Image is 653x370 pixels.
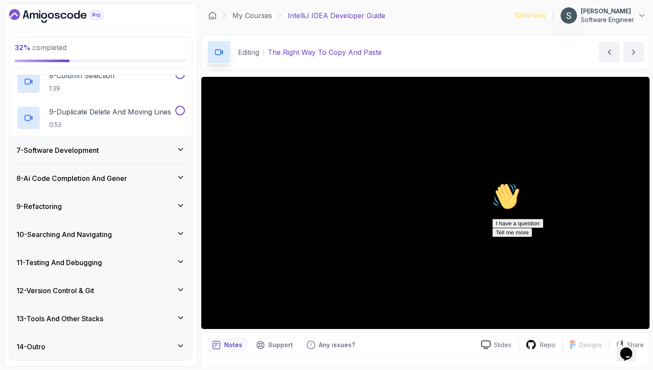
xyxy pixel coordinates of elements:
[560,7,646,24] button: user profile image[PERSON_NAME]Software Engineer
[561,7,577,24] img: user profile image
[10,136,192,164] button: 7-Software Development
[288,10,385,21] p: IntelliJ IDEA Developer Guide
[10,305,192,332] button: 13-Tools And Other Stacks
[49,107,171,117] p: 9 - Duplicate Delete And Moving Lines
[16,145,99,155] h3: 7 - Software Development
[599,42,620,63] button: previous content
[10,277,192,304] button: 12-Version Control & Git
[16,70,185,94] button: 8-Column Selection1:39
[224,341,242,349] p: Notes
[3,26,86,32] span: Hi! How can we help?
[10,249,192,276] button: 11-Testing And Debugging
[208,11,217,20] a: Dashboard
[10,221,192,248] button: 10-Searching And Navigating
[494,341,511,349] p: Slides
[515,11,546,20] p: 1028 Points
[10,333,192,361] button: 14-Outro
[16,106,185,130] button: 9-Duplicate Delete And Moving Lines0:53
[3,3,31,31] img: :wave:
[16,342,45,352] h3: 14 - Outro
[268,341,293,349] p: Support
[16,229,112,240] h3: 10 - Searching And Navigating
[474,340,518,349] a: Slides
[207,338,247,352] button: notes button
[16,201,62,212] h3: 9 - Refactoring
[238,47,259,57] p: Editing
[10,193,192,220] button: 9-Refactoring
[3,49,43,58] button: Tell me more
[49,70,114,81] p: 8 - Column Selection
[617,335,644,361] iframe: chat widget
[49,84,114,93] p: 1:39
[301,338,360,352] button: Feedback button
[15,43,31,52] span: 32 %
[579,341,602,349] p: Designs
[581,16,634,24] p: Software Engineer
[3,3,159,58] div: 👋Hi! How can we help?I have a questionTell me more
[16,313,103,324] h3: 13 - Tools And Other Stacks
[319,341,355,349] p: Any issues?
[201,77,650,329] iframe: 1 - The Right Way to Copy and Paste
[268,47,382,57] p: The Right Way To Copy And Paste
[10,164,192,192] button: 8-Ai Code Completion And Gener
[623,42,644,63] button: next content
[49,120,171,129] p: 0:53
[16,285,94,296] h3: 12 - Version Control & Git
[581,7,634,16] p: [PERSON_NAME]
[251,338,298,352] button: Support button
[9,9,123,23] a: Dashboard
[489,179,644,331] iframe: chat widget
[609,341,644,349] button: Share
[519,339,562,350] a: Repo
[16,257,102,268] h3: 11 - Testing And Debugging
[16,173,127,183] h3: 8 - Ai Code Completion And Gener
[232,10,272,21] a: My Courses
[15,43,67,52] span: completed
[3,40,54,49] button: I have a question
[540,341,555,349] p: Repo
